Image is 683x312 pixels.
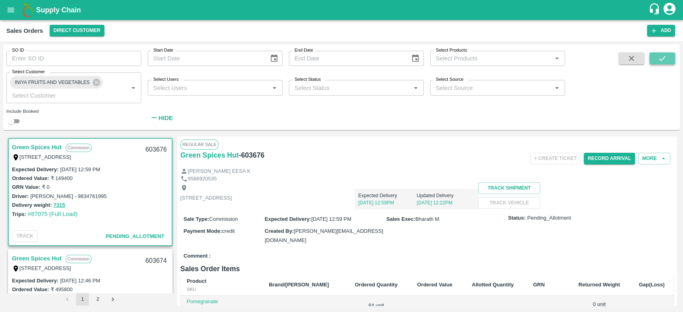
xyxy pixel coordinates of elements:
[12,166,58,172] label: Expected Delivery :
[417,199,475,206] p: [DATE] 12:22PM
[12,184,40,190] label: GRN Value:
[187,298,256,306] p: Pomegranate
[12,193,29,199] label: Driver:
[54,201,65,210] button: 7315
[584,153,635,164] button: Record Arrival
[552,83,562,93] button: Open
[148,51,263,66] input: Start Date
[20,265,71,271] label: [STREET_ADDRESS]
[358,192,417,199] p: Expected Delivery
[158,115,172,121] strong: Hide
[209,216,238,222] span: Commission
[106,293,119,306] button: Go to next page
[552,53,562,64] button: Open
[184,216,209,222] label: Sale Type :
[648,3,662,17] div: customer-support
[180,194,232,202] p: [STREET_ADDRESS]
[269,83,280,93] button: Open
[12,142,62,152] a: Green Spices Hut
[91,293,104,306] button: Go to page 2
[269,282,329,288] b: Brand/[PERSON_NAME]
[12,253,62,264] a: Green Spices Hut
[508,214,526,222] label: Status:
[12,211,26,217] label: Trips:
[264,216,311,222] label: Expected Delivery :
[264,228,383,243] span: [PERSON_NAME][EMAIL_ADDRESS][DOMAIN_NAME]
[30,193,107,199] label: [PERSON_NAME] - 9834761995
[28,211,78,217] a: #87075 (Full Load)
[662,2,677,18] div: account of current user
[148,111,175,125] button: Hide
[106,233,164,239] span: Pending_Allotment
[291,82,408,93] input: Select Status
[180,150,239,161] a: Green Spices Hut
[12,286,49,292] label: Ordered Value:
[289,51,405,66] input: End Date
[180,263,673,274] h6: Sales Order Items
[294,76,321,83] label: Select Status
[12,202,52,208] label: Delivery weight:
[184,252,211,260] label: Comment :
[12,69,45,75] label: Select Customer
[42,184,50,190] label: ₹ 0
[433,82,549,93] input: Select Source
[358,199,417,206] p: [DATE] 12:59PM
[472,282,514,288] b: Allotted Quantity
[408,51,423,66] button: Choose date
[527,214,571,222] span: Pending_Allotment
[417,282,452,288] b: Ordered Value
[187,286,256,293] div: SKU
[140,252,171,270] div: 603674
[12,278,58,284] label: Expected Delivery :
[415,216,439,222] span: Bharath M
[150,82,267,93] input: Select Users
[647,25,675,36] button: Add
[20,154,71,160] label: [STREET_ADDRESS]
[387,216,415,222] label: Sales Exec :
[66,144,92,152] p: Commission
[478,182,540,194] button: Track Shipment
[294,47,313,54] label: End Date
[6,108,141,115] div: Include Booked
[411,83,421,93] button: Open
[184,228,222,234] label: Payment Mode :
[417,192,475,199] p: Updated Delivery
[579,282,620,288] b: Returned Weight
[638,153,670,164] button: More
[311,216,351,222] span: [DATE] 12:59 PM
[6,26,43,36] div: Sales Orders
[355,282,398,288] b: Ordered Quantity
[2,1,20,19] button: open drawer
[533,282,545,288] b: GRN
[10,76,103,89] div: INIYA FRUITS AND VEGETABLES
[36,4,648,16] a: Supply Chain
[140,140,171,159] div: 603676
[60,293,120,306] nav: pagination navigation
[76,293,89,306] button: page 1
[188,175,216,183] p: 9566920535
[6,51,141,66] input: Enter SO ID
[436,76,463,83] label: Select Source
[264,228,294,234] label: Created By :
[433,53,549,64] input: Select Products
[128,83,138,93] button: Open
[266,51,282,66] button: Choose date
[10,78,94,87] span: INIYA FRUITS AND VEGETABLES
[12,47,24,54] label: SO ID
[50,286,72,292] label: ₹ 495800
[66,255,92,263] p: Commission
[9,90,115,100] input: Select Customer
[60,278,100,284] label: [DATE] 12:46 PM
[639,282,664,288] b: Gap(Loss)
[180,140,218,149] span: Regular Sale
[436,47,467,54] label: Select Products
[36,6,81,14] b: Supply Chain
[188,168,250,175] p: [PERSON_NAME] EESA K
[60,166,100,172] label: [DATE] 12:59 PM
[12,175,49,181] label: Ordered Value:
[153,47,173,54] label: Start Date
[222,228,235,234] span: credit
[50,175,72,181] label: ₹ 149400
[20,2,36,18] img: logo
